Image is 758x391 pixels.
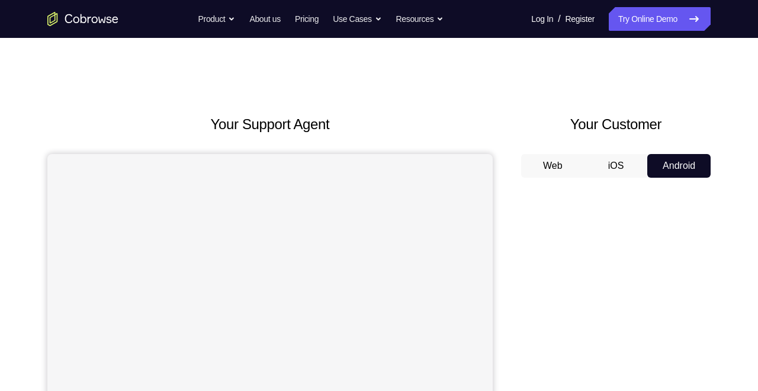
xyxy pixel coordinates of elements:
[47,114,493,135] h2: Your Support Agent
[647,154,711,178] button: Android
[198,7,236,31] button: Product
[396,7,444,31] button: Resources
[521,154,584,178] button: Web
[333,7,381,31] button: Use Cases
[521,114,711,135] h2: Your Customer
[566,7,595,31] a: Register
[295,7,319,31] a: Pricing
[609,7,711,31] a: Try Online Demo
[584,154,648,178] button: iOS
[531,7,553,31] a: Log In
[249,7,280,31] a: About us
[558,12,560,26] span: /
[47,12,118,26] a: Go to the home page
